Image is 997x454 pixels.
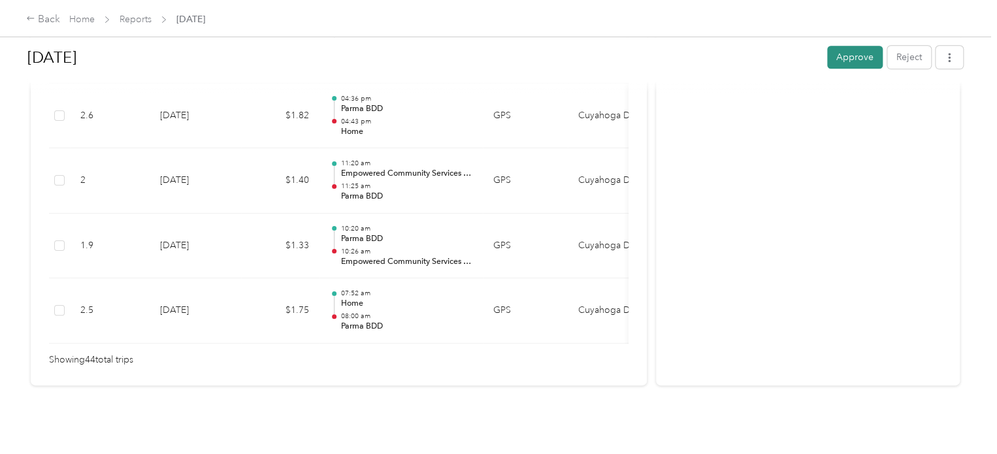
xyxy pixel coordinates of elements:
[340,289,472,298] p: 07:52 am
[340,103,472,115] p: Parma BDD
[340,94,472,103] p: 04:36 pm
[241,148,319,214] td: $1.40
[340,298,472,310] p: Home
[120,14,152,25] a: Reports
[340,126,472,138] p: Home
[70,84,150,149] td: 2.6
[70,148,150,214] td: 2
[340,256,472,268] p: Empowered Community Services of [GEOGRAPHIC_DATA]
[26,12,60,27] div: Back
[241,278,319,344] td: $1.75
[150,148,241,214] td: [DATE]
[340,182,472,191] p: 11:25 am
[69,14,95,25] a: Home
[340,312,472,321] p: 08:00 am
[924,381,997,454] iframe: Everlance-gr Chat Button Frame
[70,214,150,279] td: 1.9
[340,321,472,332] p: Parma BDD
[483,84,568,149] td: GPS
[70,278,150,344] td: 2.5
[568,148,666,214] td: Cuyahoga DD
[27,42,818,73] h1: Aug 2025
[483,278,568,344] td: GPS
[176,12,205,26] span: [DATE]
[49,353,133,367] span: Showing 44 total trips
[241,84,319,149] td: $1.82
[483,148,568,214] td: GPS
[241,214,319,279] td: $1.33
[340,191,472,203] p: Parma BDD
[150,214,241,279] td: [DATE]
[150,278,241,344] td: [DATE]
[340,233,472,245] p: Parma BDD
[568,278,666,344] td: Cuyahoga DD
[340,224,472,233] p: 10:20 am
[340,168,472,180] p: Empowered Community Services of [GEOGRAPHIC_DATA]
[827,46,883,69] button: Approve
[568,214,666,279] td: Cuyahoga DD
[340,247,472,256] p: 10:26 am
[340,159,472,168] p: 11:20 am
[568,84,666,149] td: Cuyahoga DD
[150,84,241,149] td: [DATE]
[887,46,931,69] button: Reject
[483,214,568,279] td: GPS
[340,117,472,126] p: 04:43 pm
